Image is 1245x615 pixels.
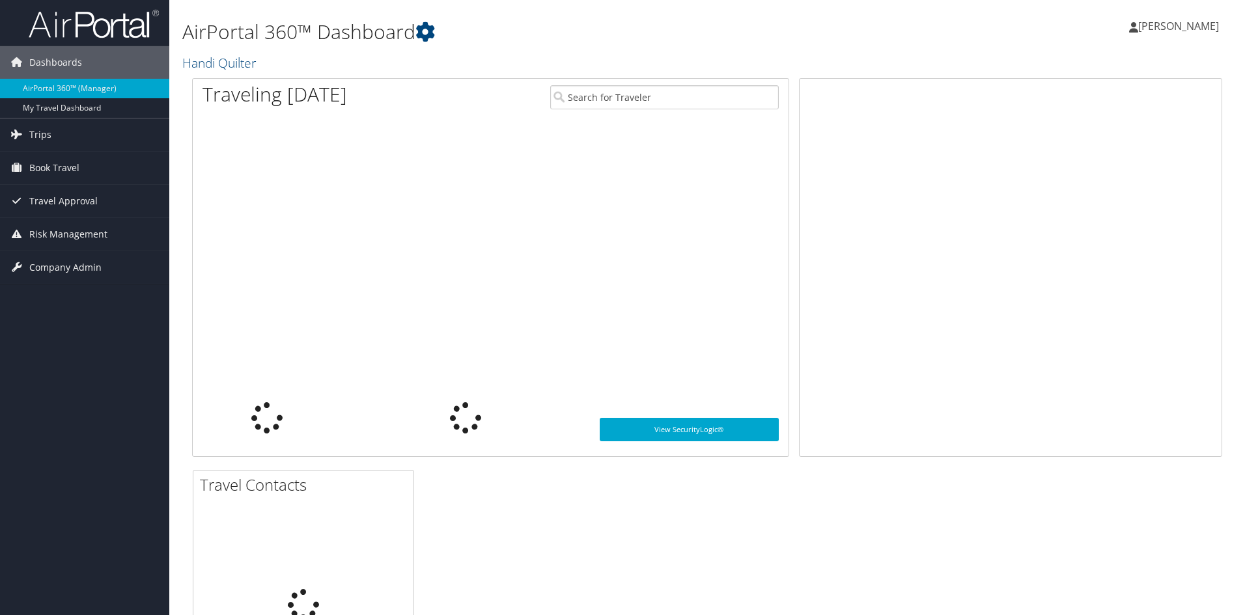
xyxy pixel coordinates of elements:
a: [PERSON_NAME] [1129,7,1232,46]
span: Company Admin [29,251,102,284]
input: Search for Traveler [550,85,779,109]
h1: AirPortal 360™ Dashboard [182,18,882,46]
span: Travel Approval [29,185,98,217]
h1: Traveling [DATE] [203,81,347,108]
span: Risk Management [29,218,107,251]
a: Handi Quilter [182,54,259,72]
h2: Travel Contacts [200,474,413,496]
span: [PERSON_NAME] [1138,19,1219,33]
span: Dashboards [29,46,82,79]
span: Trips [29,118,51,151]
img: airportal-logo.png [29,8,159,39]
a: View SecurityLogic® [600,418,779,441]
span: Book Travel [29,152,79,184]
